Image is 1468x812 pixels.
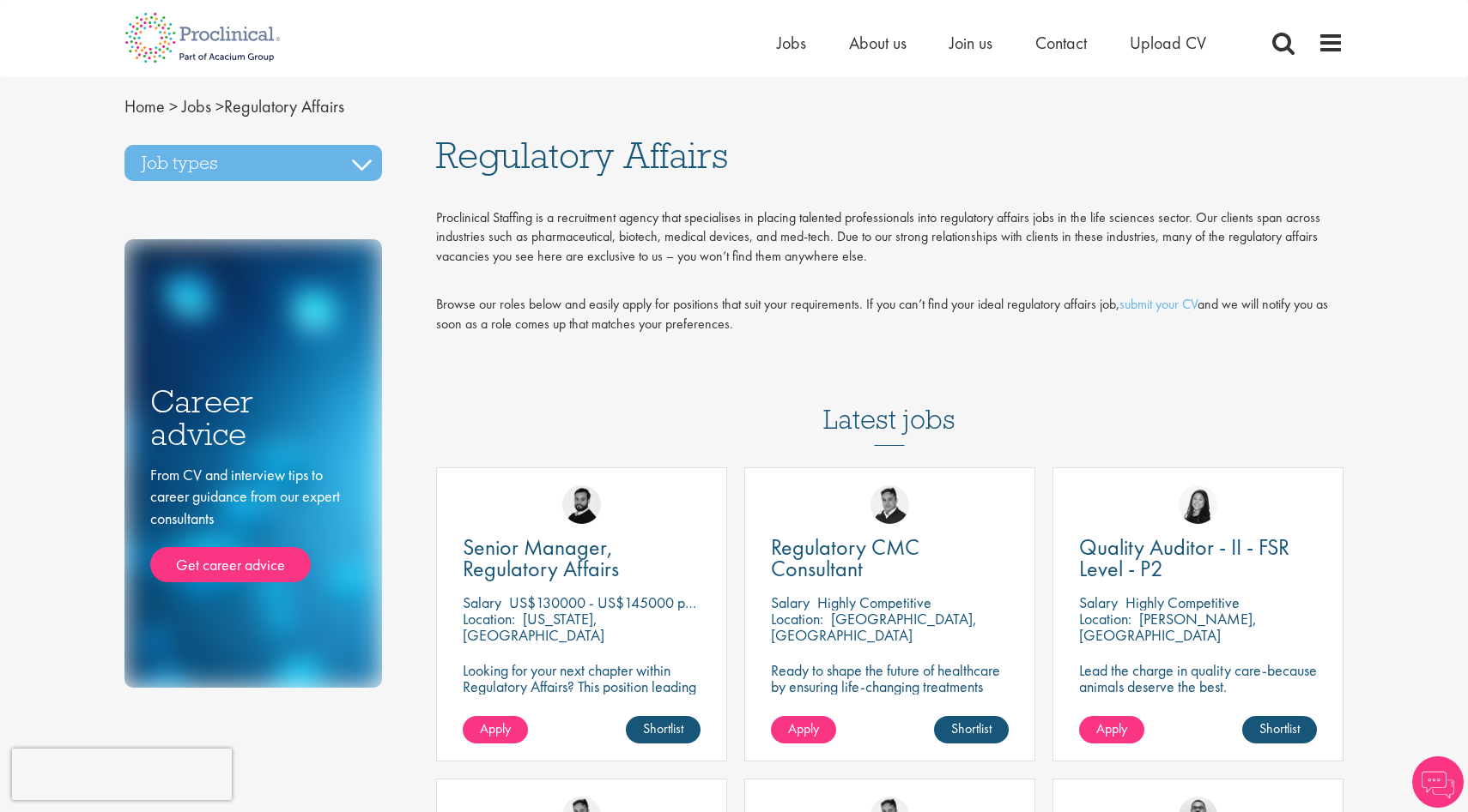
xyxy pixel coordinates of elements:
[436,132,728,178] span: Regulatory Affairs
[1079,716,1144,743] a: Apply
[788,719,819,737] span: Apply
[1079,592,1118,612] span: Salary
[934,716,1009,743] a: Shortlist
[124,95,344,117] span: Regulatory Affairs
[463,662,701,727] p: Looking for your next chapter within Regulatory Affairs? This position leading projects and worki...
[12,749,232,800] iframe: reCAPTCHA
[463,609,515,629] span: Location:
[626,716,701,743] a: Shortlist
[1179,485,1217,524] img: Numhom Sudsok
[870,485,909,524] img: Peter Duvall
[150,464,356,583] div: From CV and interview tips to career guidance from our expert consultants
[169,95,178,117] span: >
[463,537,701,580] a: Senior Manager, Regulatory Affairs
[1035,32,1087,54] a: Contact
[771,662,1009,760] p: Ready to shape the future of healthcare by ensuring life-changing treatments meet global regulato...
[771,716,836,743] a: Apply
[771,592,810,612] span: Salary
[480,719,511,737] span: Apply
[771,609,823,629] span: Location:
[463,716,528,743] a: Apply
[1242,716,1317,743] a: Shortlist
[771,537,1009,580] a: Regulatory CMC Consultant
[1125,592,1240,612] p: Highly Competitive
[849,32,907,54] a: About us
[509,592,739,612] p: US$130000 - US$145000 per annum
[777,32,806,54] a: Jobs
[463,592,501,612] span: Salary
[463,532,619,583] span: Senior Manager, Regulatory Affairs
[771,609,977,645] p: [GEOGRAPHIC_DATA], [GEOGRAPHIC_DATA]
[436,295,1344,334] div: Browse our roles below and easily apply for positions that suit your requirements. If you can’t f...
[771,532,919,583] span: Regulatory CMC Consultant
[1079,662,1317,695] p: Lead the charge in quality care-because animals deserve the best.
[562,485,601,524] img: Nick Walker
[817,592,931,612] p: Highly Competitive
[150,385,356,451] h3: Career advice
[1119,295,1198,313] a: submit your CV
[436,208,1344,268] div: Proclinical Staffing is a recruitment agency that specialises in placing talented professionals i...
[215,95,224,117] span: >
[124,145,382,181] h3: Job types
[1130,32,1206,54] a: Upload CV
[1079,537,1317,580] a: Quality Auditor - II - FSR Level - P2
[1079,609,1257,645] p: [PERSON_NAME], [GEOGRAPHIC_DATA]
[182,95,211,117] a: breadcrumb link to Jobs
[124,95,165,117] a: breadcrumb link to Home
[1096,719,1127,737] span: Apply
[949,32,992,54] a: Join us
[150,547,311,583] a: Get career advice
[1079,609,1131,629] span: Location:
[1412,756,1464,808] img: Chatbot
[1079,532,1289,583] span: Quality Auditor - II - FSR Level - P2
[463,609,604,645] p: [US_STATE], [GEOGRAPHIC_DATA]
[823,362,955,446] h3: Latest jobs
